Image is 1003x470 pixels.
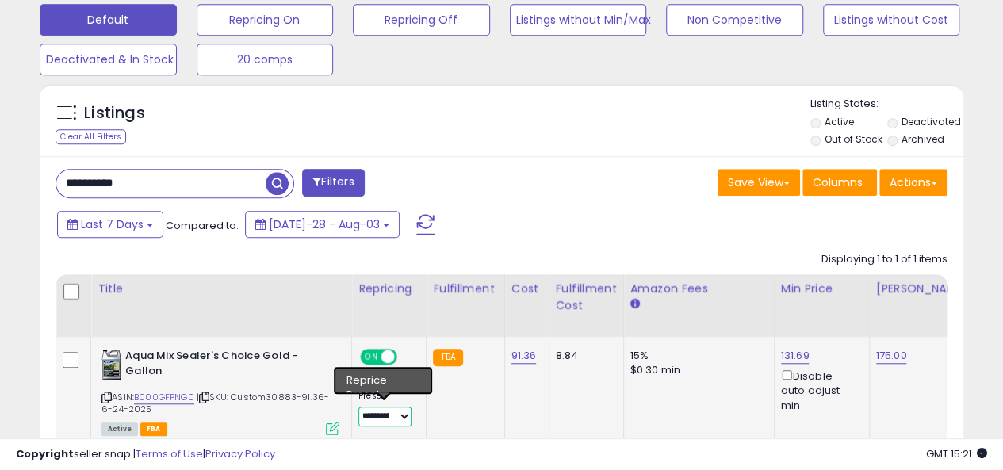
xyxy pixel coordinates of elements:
div: Fulfillment [433,281,497,297]
a: 175.00 [876,348,907,364]
button: Repricing Off [353,4,490,36]
div: Cost [511,281,542,297]
a: Terms of Use [136,446,203,461]
button: Deactivated & In Stock [40,44,177,75]
label: Out of Stock [824,132,882,146]
div: Amazon AI [358,373,414,388]
a: B000GFPNG0 [134,391,194,404]
div: Clear All Filters [56,129,126,144]
div: 8.84 [556,349,611,363]
div: Repricing [358,281,419,297]
div: seller snap | | [16,447,275,462]
button: Non Competitive [666,4,803,36]
a: 91.36 [511,348,537,364]
button: Filters [302,169,364,197]
span: [DATE]-28 - Aug-03 [269,216,380,232]
div: ASIN: [101,349,339,434]
span: 2025-08-11 15:21 GMT [926,446,987,461]
span: ON [362,350,381,364]
span: Last 7 Days [81,216,144,232]
span: All listings currently available for purchase on Amazon [101,422,138,436]
div: Fulfillment Cost [556,281,617,314]
span: OFF [395,350,420,364]
a: 131.69 [781,348,810,364]
button: Repricing On [197,4,334,36]
b: Aqua Mix Sealer's Choice Gold - Gallon [125,349,318,382]
div: 15% [630,349,762,363]
label: Active [824,115,853,128]
div: Disable auto adjust min [781,367,857,413]
label: Deactivated [902,115,961,128]
small: Amazon Fees. [630,297,640,311]
span: | SKU: Custom30883-91.36-6-24-2025 [101,391,329,415]
button: Default [40,4,177,36]
img: 51DGpON4WXL._SL40_.jpg [101,349,121,380]
h5: Listings [84,102,145,124]
button: Listings without Cost [823,4,960,36]
div: Min Price [781,281,863,297]
button: Columns [802,169,877,196]
div: Displaying 1 to 1 of 1 items [821,252,947,267]
small: FBA [433,349,462,366]
div: $0.30 min [630,363,762,377]
div: [PERSON_NAME] [876,281,970,297]
label: Archived [902,132,944,146]
div: Preset: [358,391,414,426]
span: Columns [813,174,863,190]
button: Actions [879,169,947,196]
button: Last 7 Days [57,211,163,238]
button: 20 comps [197,44,334,75]
p: Listing States: [810,97,963,112]
button: Listings without Min/Max [510,4,647,36]
span: Compared to: [166,218,239,233]
a: Privacy Policy [205,446,275,461]
button: [DATE]-28 - Aug-03 [245,211,400,238]
div: Title [98,281,345,297]
span: FBA [140,422,167,436]
strong: Copyright [16,446,74,461]
button: Save View [718,169,800,196]
div: Amazon Fees [630,281,768,297]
